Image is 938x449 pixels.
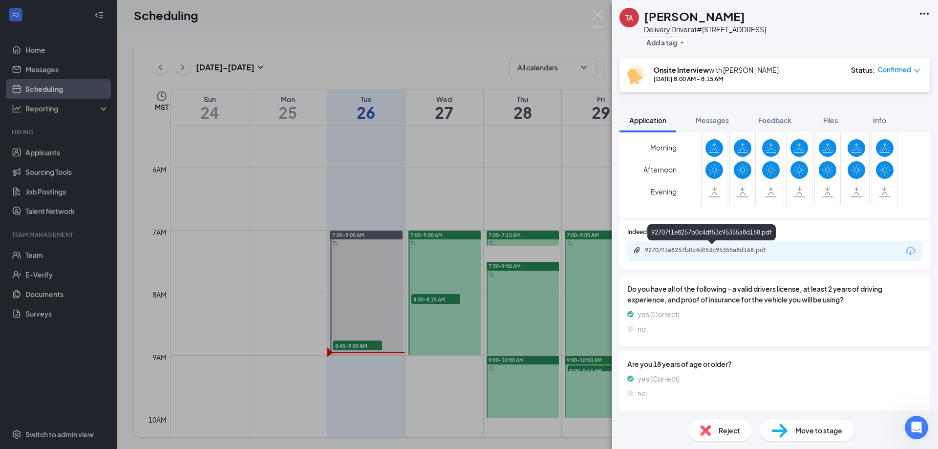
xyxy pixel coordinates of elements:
[654,65,709,74] b: Onsite Interview
[905,416,928,439] iframe: Intercom live chat
[918,8,930,20] svg: Ellipses
[627,359,922,369] span: Are you 18 years of age or older?
[654,65,779,75] div: with [PERSON_NAME]
[644,8,745,24] h1: [PERSON_NAME]
[878,65,911,75] span: Confirmed
[758,116,791,125] span: Feedback
[914,67,920,74] span: down
[627,228,670,237] span: Indeed Resume
[625,13,633,22] div: TA
[638,388,646,399] span: no
[647,224,776,240] div: 92707f1e8257b0c4df53c95355a8d168.pdf
[851,65,875,75] div: Status :
[638,323,646,334] span: no
[650,139,677,156] span: Morning
[638,373,680,384] span: yes (Correct)
[823,116,838,125] span: Files
[719,425,740,436] span: Reject
[633,246,641,254] svg: Paperclip
[629,116,666,125] span: Application
[627,283,922,305] span: Do you have all of the following - a valid drivers license, at least 2 years of driving experienc...
[633,246,791,256] a: Paperclip92707f1e8257b0c4df53c95355a8d168.pdf
[905,245,917,257] svg: Download
[679,40,685,45] svg: Plus
[795,425,842,436] span: Move to stage
[654,75,779,83] div: [DATE] 8:00 AM - 8:15 AM
[643,161,677,178] span: Afternoon
[645,246,782,254] div: 92707f1e8257b0c4df53c95355a8d168.pdf
[873,116,886,125] span: Info
[644,24,766,34] div: Delivery Driver at #[STREET_ADDRESS]
[651,183,677,200] span: Evening
[696,116,729,125] span: Messages
[638,309,680,320] span: yes (Correct)
[644,37,687,47] button: PlusAdd a tag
